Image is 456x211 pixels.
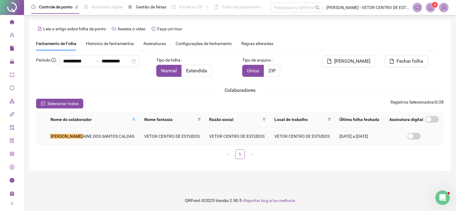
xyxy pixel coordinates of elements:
[24,190,456,211] footer: QRPoint © 2025 - 2.90.5 -
[10,43,14,55] span: file
[179,5,203,9] span: Painel do DP
[10,188,14,200] span: gift
[328,118,331,121] span: filter
[434,3,436,7] span: 4
[161,68,177,74] span: Normal
[10,96,14,108] span: apartment
[39,5,72,9] span: Controle de ponto
[94,59,99,64] span: swap-right
[36,58,50,62] span: Período
[10,202,14,206] span: right
[327,4,409,11] span: [PERSON_NAME] - VETOR CENTRO DE ESTUDOS
[36,41,76,46] span: Fechamento de Folha
[242,57,271,63] span: Tipo de arquivo
[247,149,257,159] li: Próxima página
[139,128,205,145] td: VETOR CENTRO DE ESTUDOS
[51,58,56,62] span: info-circle
[205,5,209,9] span: pushpin
[436,191,450,205] iframe: Intercom live chat
[222,5,261,9] span: Folha de pagamento
[86,41,134,46] span: Histórico de fechamentos
[157,26,182,31] span: Faça um tour
[214,5,219,9] span: book
[247,149,257,159] button: right
[10,83,14,95] span: sync
[315,5,320,10] span: search
[327,59,332,64] span: file
[397,58,424,65] span: Fechar folha
[176,41,232,46] span: Configurações de fechamento
[36,99,83,108] button: Selecionar todos
[247,68,259,74] span: Único
[10,70,14,82] span: export
[10,30,14,42] span: user-add
[225,87,256,93] span: Colaboradores
[391,99,444,108] span: : 0 / 28
[10,56,14,68] span: lock
[326,115,332,124] span: filter
[385,55,428,67] button: Fechar folha
[75,5,78,9] span: pushpin
[118,26,145,31] span: Assista o vídeo
[197,118,201,121] span: filter
[84,5,88,9] span: file-done
[186,68,207,74] span: Estendida
[43,26,106,31] span: Leia o artigo sobre folha de ponto
[131,115,137,124] span: search
[50,116,130,123] span: Nome do colaborador
[250,153,254,156] span: right
[31,5,35,9] span: clock-circle
[128,5,132,9] span: sun
[216,198,229,203] span: Versão
[10,175,14,187] span: info-circle
[10,162,14,174] span: dollar
[10,17,14,29] span: home
[223,149,233,159] li: Página anterior
[10,149,14,161] span: qrcode
[428,5,433,10] span: bell
[210,116,260,123] span: Razão social
[92,5,123,9] span: Admissão digital
[241,41,273,46] span: Regras alteradas
[389,116,423,123] span: Assinatura digital
[274,116,325,123] span: Local de trabalho
[144,116,195,123] span: Nome fantasia
[432,2,438,8] sup: 4
[94,59,99,64] span: to
[335,128,384,145] td: [DATE] a [DATE]
[112,27,116,31] span: youtube
[136,5,166,9] span: Gestão de férias
[391,100,434,104] span: Registros Selecionados
[268,68,276,74] span: ZIP
[196,115,202,124] span: filter
[50,134,83,139] mark: [PERSON_NAME]
[226,153,230,156] span: left
[244,198,295,203] span: Reportar bug e/ou melhoria
[83,134,134,139] span: AINE DOS SANTOS CALDAS
[334,58,370,65] span: [PERSON_NAME]
[223,149,233,159] button: left
[205,128,270,145] td: VETOR CENTRO DE ESTUDOS
[143,41,166,46] span: Assinaturas
[156,57,180,63] span: Tipo de folha
[335,111,384,128] th: Última folha fechada
[261,115,267,124] span: filter
[132,118,136,121] span: search
[41,101,45,106] span: check-square
[10,109,14,121] span: api
[10,122,14,134] span: audit
[38,27,42,31] span: file-text
[47,100,78,107] span: Selecionar todos
[151,27,156,31] span: history
[439,3,448,12] img: 57585
[322,55,375,67] button: [PERSON_NAME]
[415,5,420,10] span: notification
[172,5,176,9] span: dashboard
[270,128,335,145] td: VETOR CENTRO DE ESTUDOS
[390,59,394,64] span: file
[236,150,245,159] a: 1
[262,118,266,121] span: filter
[10,136,14,148] span: solution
